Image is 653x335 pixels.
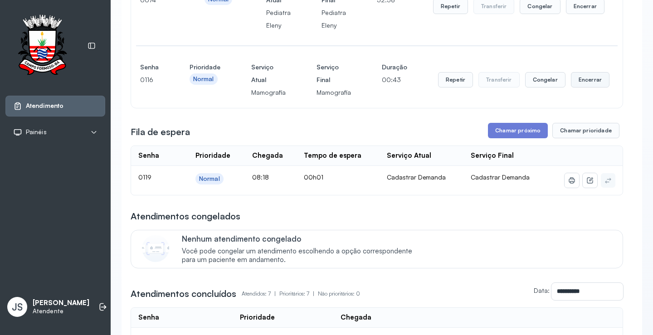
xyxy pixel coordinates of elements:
[33,307,89,315] p: Atendente
[10,15,75,78] img: Logotipo do estabelecimento
[266,6,291,32] p: Pediatra Eleny
[13,102,97,111] a: Atendimento
[140,73,159,86] p: 0116
[138,173,151,181] span: 0119
[131,287,236,300] h3: Atendimentos concluídos
[387,151,431,160] div: Serviço Atual
[242,287,279,300] p: Atendidos: 7
[252,151,283,160] div: Chegada
[341,313,371,322] div: Chegada
[438,72,473,87] button: Repetir
[322,6,346,32] p: Pediatra Eleny
[193,75,214,83] div: Normal
[142,235,169,262] img: Imagem de CalloutCard
[240,313,275,322] div: Prioridade
[387,173,457,181] div: Cadastrar Demanda
[304,173,323,181] span: 00h01
[26,102,63,110] span: Atendimento
[552,123,619,138] button: Chamar prioridade
[318,287,360,300] p: Não prioritários: 0
[251,86,286,99] p: Mamografia
[534,286,550,294] label: Data:
[33,299,89,307] p: [PERSON_NAME]
[317,86,351,99] p: Mamografia
[317,61,351,86] h4: Serviço Final
[26,128,47,136] span: Painéis
[140,61,159,73] h4: Senha
[138,313,159,322] div: Senha
[382,73,407,86] p: 00:43
[313,290,314,297] span: |
[252,173,269,181] span: 08:18
[251,61,286,86] h4: Serviço Atual
[182,234,422,243] p: Nenhum atendimento congelado
[138,151,159,160] div: Senha
[190,61,220,73] h4: Prioridade
[182,247,422,264] span: Você pode congelar um atendimento escolhendo a opção correspondente para um paciente em andamento.
[488,123,548,138] button: Chamar próximo
[131,210,240,223] h3: Atendimentos congelados
[525,72,565,87] button: Congelar
[382,61,407,73] h4: Duração
[471,151,514,160] div: Serviço Final
[471,173,530,181] span: Cadastrar Demanda
[478,72,520,87] button: Transferir
[199,175,220,183] div: Normal
[571,72,609,87] button: Encerrar
[274,290,276,297] span: |
[279,287,318,300] p: Prioritários: 7
[195,151,230,160] div: Prioridade
[131,126,190,138] h3: Fila de espera
[304,151,361,160] div: Tempo de espera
